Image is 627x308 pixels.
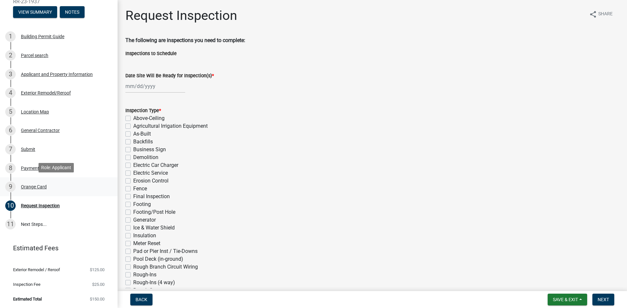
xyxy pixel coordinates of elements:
label: Fence [133,185,147,193]
div: 3 [5,69,16,80]
div: 9 [5,182,16,192]
strong: The following are inspections you need to complete: [125,37,245,43]
span: Back [136,297,147,302]
label: Pad or Pier Inst / Tie-Downs [133,247,198,255]
button: Notes [60,6,85,18]
button: View Summary [13,6,57,18]
label: Pool Deck (in-ground) [133,255,183,263]
label: Footing [133,200,151,208]
label: Electric Service [133,169,168,177]
button: Back [130,294,153,305]
div: Orange Card [21,184,47,189]
label: Demolition [133,154,158,161]
div: Parcel search [21,53,48,58]
div: Request Inspection [21,203,60,208]
label: Above-Ceiling [133,114,165,122]
div: Payment [21,166,39,170]
label: Rough-Ins (4 way) [133,279,175,286]
div: Building Permit Guide [21,34,64,39]
label: Business Sign [133,146,166,154]
div: 11 [5,219,16,229]
label: Agricultural Irrigation Equipment [133,122,208,130]
div: 8 [5,163,16,173]
input: mm/dd/yyyy [125,80,185,93]
label: Insulation [133,232,156,240]
label: Final Inspection [133,193,170,200]
label: Backfills [133,138,153,146]
button: Next [592,294,614,305]
span: Save & Exit [553,297,578,302]
h1: Request Inspection [125,8,237,23]
div: 1 [5,31,16,42]
label: Meter Reset [133,240,160,247]
div: Applicant and Property Information [21,72,93,77]
div: 6 [5,125,16,136]
label: Rough Structure [133,286,170,294]
div: General Contractor [21,128,60,133]
label: As-Built [133,130,151,138]
a: Estimated Fees [5,242,107,255]
div: 7 [5,144,16,154]
label: Date Site Will Be Ready for Inspection(s) [125,74,214,78]
label: Inspection Type [125,109,161,113]
i: share [589,10,597,18]
label: Inspections to Schedule [125,51,177,56]
wm-modal-confirm: Notes [60,10,85,15]
label: Ice & Water Shield [133,224,175,232]
span: Estimated Total [13,297,42,301]
label: Generator [133,216,156,224]
span: $25.00 [92,282,104,286]
div: Role: Applicant [39,163,74,172]
label: Rough Branch Circuit Wiring [133,263,198,271]
label: Electric Car Charger [133,161,178,169]
span: Share [598,10,613,18]
span: $150.00 [90,297,104,301]
span: Inspection Fee [13,282,40,286]
label: Footing/Post Hole [133,208,175,216]
span: Next [598,297,609,302]
div: 2 [5,50,16,61]
span: $125.00 [90,268,104,272]
div: Exterior Remodel/Reroof [21,91,71,95]
div: 5 [5,107,16,117]
div: Submit [21,147,35,152]
span: Exterior Remodel / Reroof [13,268,60,272]
button: shareShare [584,8,618,21]
label: Rough-Ins [133,271,156,279]
div: 10 [5,200,16,211]
label: Erosion Control [133,177,169,185]
button: Save & Exit [548,294,587,305]
wm-modal-confirm: Summary [13,10,57,15]
div: Location Map [21,110,49,114]
div: 4 [5,88,16,98]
